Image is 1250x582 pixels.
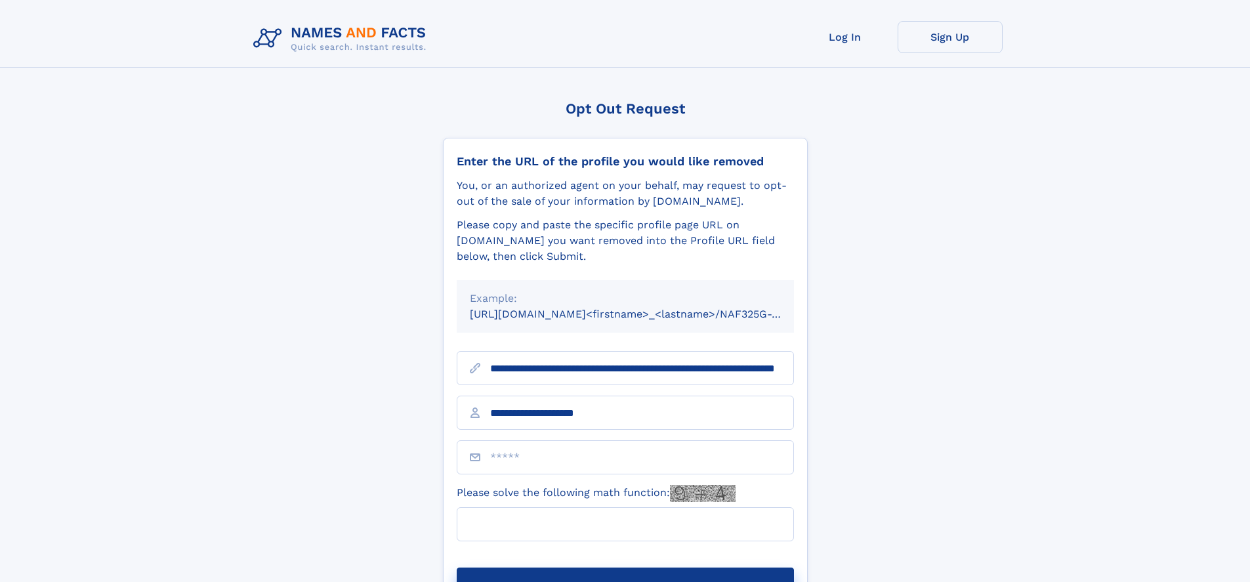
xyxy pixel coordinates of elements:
[470,291,781,306] div: Example:
[248,21,437,56] img: Logo Names and Facts
[898,21,1003,53] a: Sign Up
[470,308,819,320] small: [URL][DOMAIN_NAME]<firstname>_<lastname>/NAF325G-xxxxxxxx
[457,154,794,169] div: Enter the URL of the profile you would like removed
[793,21,898,53] a: Log In
[457,217,794,264] div: Please copy and paste the specific profile page URL on [DOMAIN_NAME] you want removed into the Pr...
[457,178,794,209] div: You, or an authorized agent on your behalf, may request to opt-out of the sale of your informatio...
[457,485,736,502] label: Please solve the following math function:
[443,100,808,117] div: Opt Out Request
